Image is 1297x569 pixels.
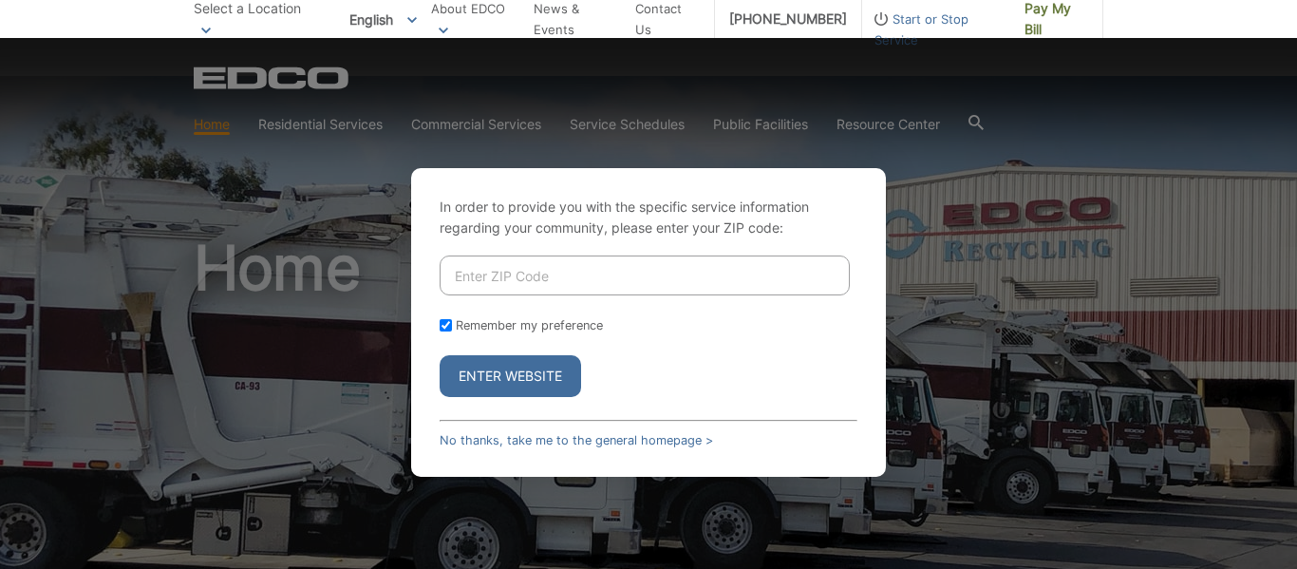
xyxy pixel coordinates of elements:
p: In order to provide you with the specific service information regarding your community, please en... [440,197,857,238]
button: Enter Website [440,355,581,397]
span: English [335,4,431,35]
label: Remember my preference [456,318,603,332]
input: Enter ZIP Code [440,256,850,295]
a: No thanks, take me to the general homepage > [440,433,713,447]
